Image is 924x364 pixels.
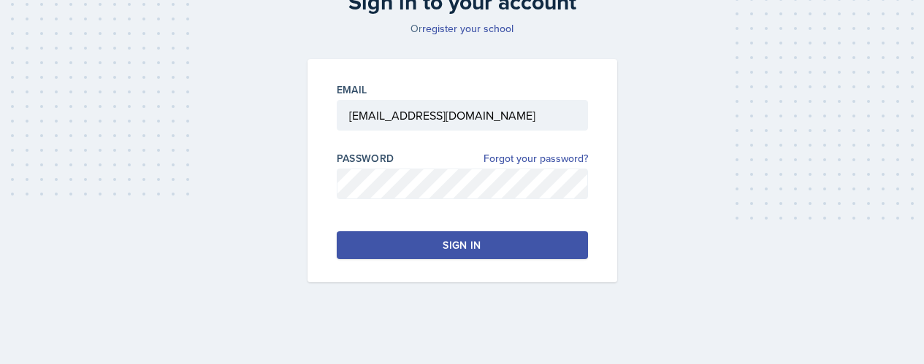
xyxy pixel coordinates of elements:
[422,21,513,36] a: register your school
[337,151,394,166] label: Password
[443,238,481,252] div: Sign in
[337,231,588,259] button: Sign in
[337,82,367,97] label: Email
[484,151,588,166] a: Forgot your password?
[337,100,588,131] input: Email
[299,21,626,36] p: Or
